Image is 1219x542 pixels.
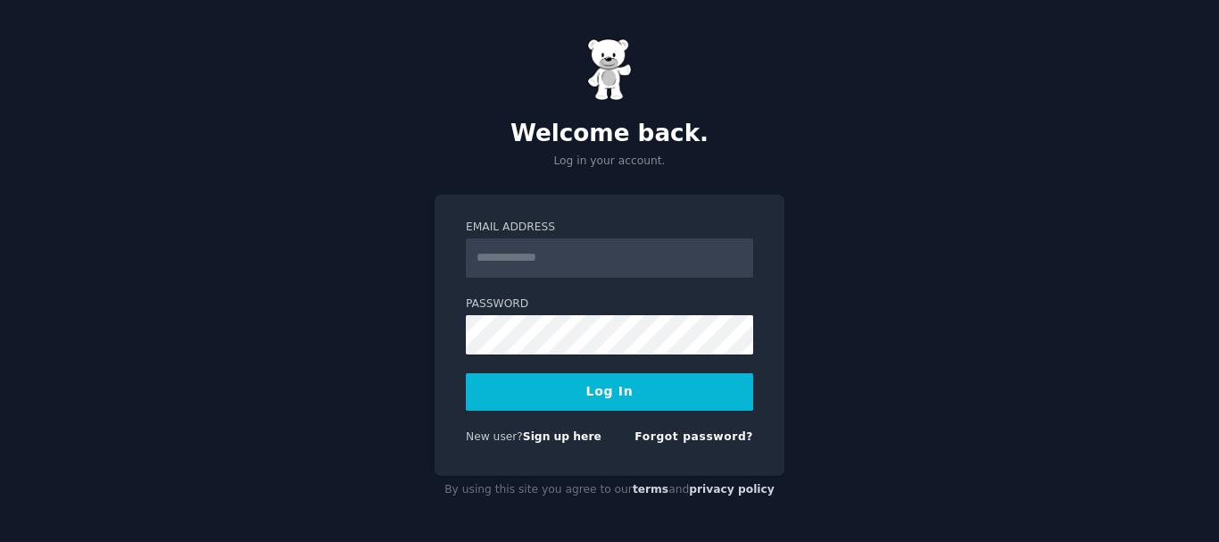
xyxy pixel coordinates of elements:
[466,430,523,443] span: New user?
[523,430,601,443] a: Sign up here
[689,483,775,496] a: privacy policy
[435,154,784,170] p: Log in your account.
[435,120,784,148] h2: Welcome back.
[466,220,753,236] label: Email Address
[633,483,668,496] a: terms
[466,373,753,411] button: Log In
[587,38,632,101] img: Gummy Bear
[466,296,753,313] label: Password
[435,476,784,504] div: By using this site you agree to our and
[634,430,753,443] a: Forgot password?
